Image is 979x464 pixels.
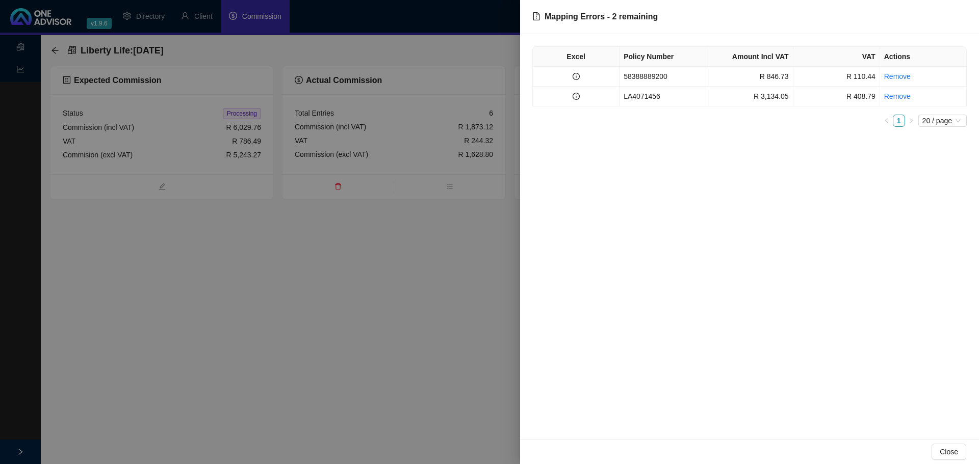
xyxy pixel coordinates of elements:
li: 1 [893,115,905,127]
th: Actions [880,47,967,67]
td: R 408.79 [793,87,880,106]
a: 1 [893,115,905,126]
td: LA4071456 [620,87,706,106]
span: left [884,118,890,124]
td: R 110.44 [793,67,880,87]
span: info-circle [573,73,580,80]
span: info-circle [573,93,580,100]
div: Page Size [918,115,967,127]
a: Remove [884,92,911,100]
td: R 846.73 [706,67,793,87]
td: R 3,134.05 [706,87,793,106]
span: Close [940,446,958,457]
td: 58388889200 [620,67,706,87]
button: Close [932,444,966,460]
span: file-exclamation [532,12,540,20]
th: Amount Incl VAT [706,47,793,67]
a: Remove [884,72,911,80]
span: Mapping Errors - 2 remaining [545,12,658,21]
span: 20 / page [922,115,963,126]
th: Policy Number [620,47,706,67]
li: Next Page [905,115,917,127]
th: Excel [533,47,620,67]
span: right [908,118,914,124]
li: Previous Page [881,115,893,127]
button: right [905,115,917,127]
button: left [881,115,893,127]
th: VAT [793,47,880,67]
